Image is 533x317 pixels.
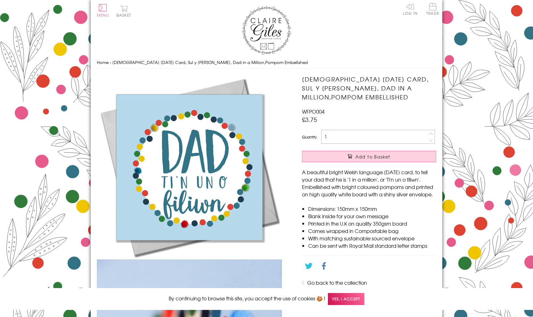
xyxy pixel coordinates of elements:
span: WFPO004 [302,108,324,115]
span: £3.75 [302,115,317,124]
span: [DEMOGRAPHIC_DATA] [DATE] Card, Sul y [PERSON_NAME], Dad in a Million,Pompom Embellished [112,59,308,65]
li: With matching sustainable sourced envelope [308,235,436,242]
img: Welsh Father's Day Card, Sul y Tadau Hapus, Dad in a Million,Pompom Embellished [97,75,282,259]
li: Printed in the U.K on quality 350gsm board [308,220,436,227]
label: Quantity [302,134,317,140]
span: Add to Basket [355,154,390,160]
button: Basket [115,5,132,17]
a: Log In [403,3,418,15]
button: Add to Basket [302,151,436,162]
button: Menu [97,4,109,17]
a: Home [97,59,109,65]
a: Trade [426,3,439,16]
span: Trade [426,3,439,15]
img: Claire Giles Greetings Cards [242,6,291,55]
li: Can be sent with Royal Mail standard letter stamps [308,242,436,249]
li: Blank inside for your own message [308,212,436,220]
p: A beautiful bright Welsh language [DATE] card, to tell your dad that he is '1 in a million', or '... [302,168,436,198]
a: Go back to the collection [307,279,367,286]
span: Yes, I accept [328,293,364,305]
span: Menu [97,12,109,18]
h1: [DEMOGRAPHIC_DATA] [DATE] Card, Sul y [PERSON_NAME], Dad in a Million,Pompom Embellished [302,75,436,101]
span: › [110,59,111,65]
li: Dimensions: 150mm x 150mm [308,205,436,212]
li: Comes wrapped in Compostable bag [308,227,436,235]
nav: breadcrumbs [97,56,436,69]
